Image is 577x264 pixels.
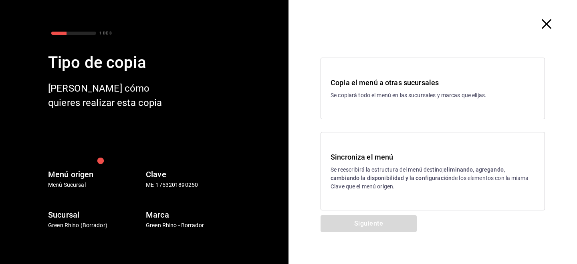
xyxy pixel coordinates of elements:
[331,152,535,162] h3: Sincroniza el menú
[48,168,143,181] h6: Menú origen
[48,208,143,221] h6: Sucursal
[146,208,240,221] h6: Marca
[331,91,535,100] p: Se copiará todo el menú en las sucursales y marcas que elijas.
[146,168,240,181] h6: Clave
[48,181,143,189] p: Menú Sucursal
[146,221,240,230] p: Green Rhino - Borrador
[331,166,535,191] p: Se reescribirá la estructura del menú destino; de los elementos con la misma Clave que el menú or...
[48,81,176,110] div: [PERSON_NAME] cómo quieres realizar esta copia
[331,77,535,88] h3: Copia el menú a otras sucursales
[146,181,240,189] p: ME-1753201890250
[48,51,240,75] div: Tipo de copia
[99,30,112,36] div: 1 DE 3
[48,221,143,230] p: Green Rhino (Borrador)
